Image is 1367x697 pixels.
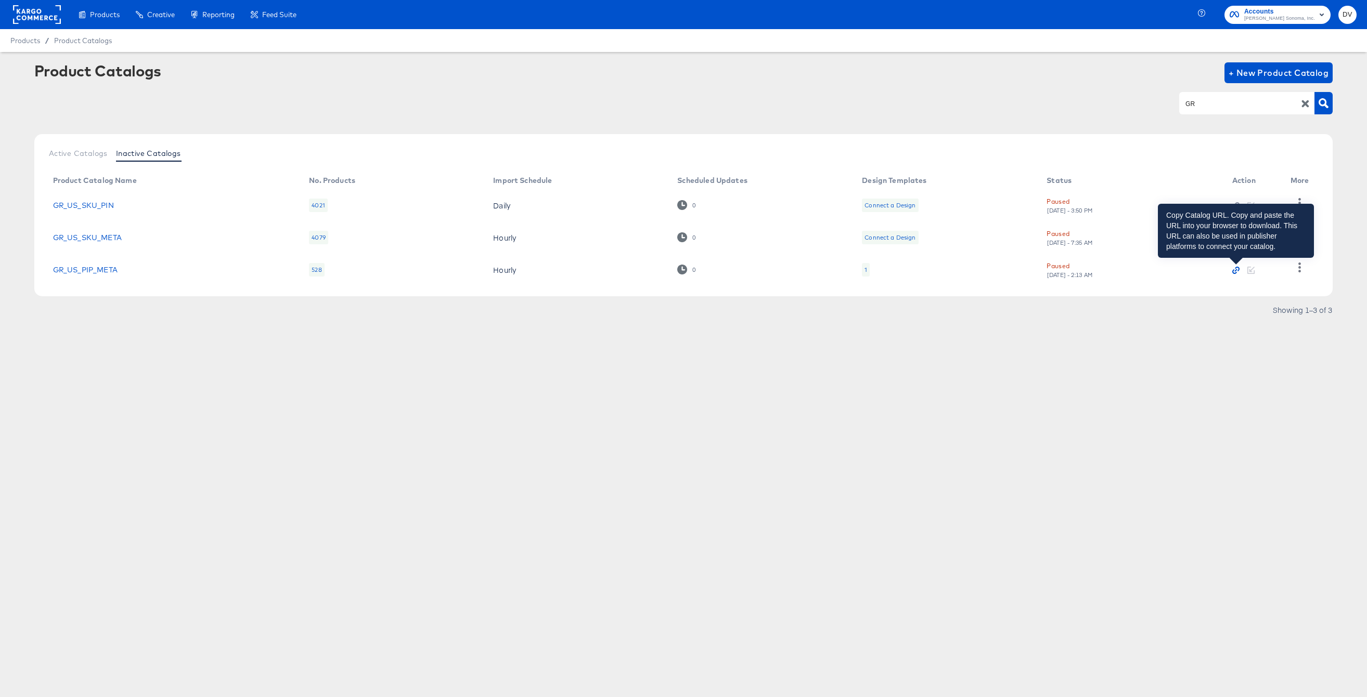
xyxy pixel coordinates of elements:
td: Hourly [485,254,669,286]
span: Creative [147,10,175,19]
span: / [40,36,54,45]
div: 528 [309,263,324,277]
div: [DATE] - 7:35 AM [1047,239,1093,246]
div: Connect a Design [862,231,918,244]
div: 0 [677,265,695,274]
span: Reporting [202,10,235,19]
div: Connect a Design [862,199,918,212]
span: [PERSON_NAME] Sonoma, Inc. [1244,15,1315,23]
div: Scheduled Updates [677,176,747,185]
a: GR_US_SKU_META [53,233,122,242]
div: Import Schedule [493,176,552,185]
button: Accounts[PERSON_NAME] Sonoma, Inc. [1224,6,1331,24]
div: 0 [692,266,696,273]
div: Design Templates [862,176,926,185]
div: Product Catalog Name [53,176,137,185]
span: Products [10,36,40,45]
div: [DATE] - 2:13 AM [1047,271,1093,279]
a: GR_US_PIP_META [53,266,118,274]
div: Connect a Design [865,233,915,242]
div: Product Catalogs [34,62,161,79]
div: 0 [692,202,696,209]
span: Accounts [1244,6,1315,17]
div: Showing 1–3 of 3 [1272,306,1333,313]
button: DV [1338,6,1357,24]
span: + New Product Catalog [1229,65,1329,80]
div: 0 [677,200,695,210]
th: More [1282,173,1322,189]
div: Connect a Design [865,201,915,209]
a: GR_US_SKU_PIN [53,201,114,209]
th: Action [1224,173,1282,189]
th: Status [1038,173,1224,189]
span: Feed Suite [262,10,296,19]
div: 4021 [309,199,328,212]
td: Hourly [485,221,669,254]
a: Product Catalogs [54,36,112,45]
div: 1 [865,266,867,274]
div: 0 [692,234,696,241]
span: Products [90,10,120,19]
td: Daily [485,189,669,221]
span: DV [1343,9,1352,21]
div: [DATE] - 3:50 PM [1047,207,1093,214]
button: Paused[DATE] - 7:35 AM [1047,228,1093,246]
span: Active Catalogs [49,149,108,157]
div: Paused [1047,260,1069,271]
div: No. Products [309,176,355,185]
span: Inactive Catalogs [116,149,181,157]
div: 1 [862,263,870,277]
div: 0 [677,232,695,242]
div: 4079 [309,231,328,244]
button: Paused[DATE] - 3:50 PM [1047,196,1093,214]
div: Paused [1047,228,1069,239]
button: + New Product Catalog [1224,62,1333,83]
div: Paused [1047,196,1069,207]
input: Search Product Catalogs [1183,98,1294,110]
button: Paused[DATE] - 2:13 AM [1047,260,1093,279]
